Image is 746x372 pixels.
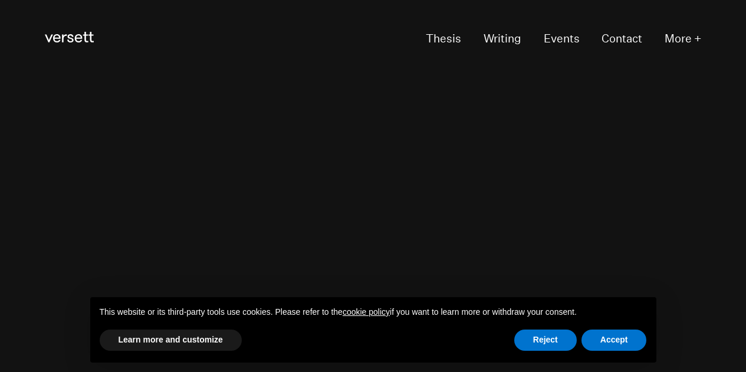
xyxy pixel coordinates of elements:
[544,28,580,50] a: Events
[665,28,701,50] button: More +
[602,28,642,50] a: Contact
[426,28,461,50] a: Thesis
[484,28,521,50] a: Writing
[90,297,656,328] div: This website or its third-party tools use cookies. Please refer to the if you want to learn more ...
[581,330,647,351] button: Accept
[343,307,390,317] a: cookie policy
[514,330,577,351] button: Reject
[100,330,242,351] button: Learn more and customize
